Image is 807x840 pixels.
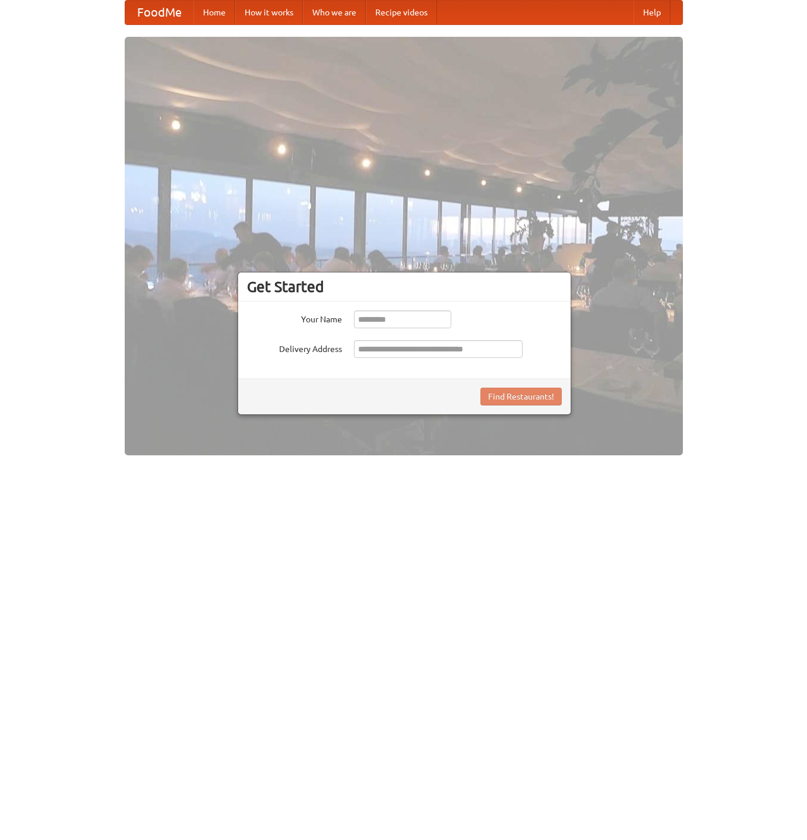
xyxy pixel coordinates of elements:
[247,310,342,325] label: Your Name
[303,1,366,24] a: Who we are
[480,388,562,405] button: Find Restaurants!
[125,1,194,24] a: FoodMe
[235,1,303,24] a: How it works
[247,340,342,355] label: Delivery Address
[366,1,437,24] a: Recipe videos
[634,1,670,24] a: Help
[194,1,235,24] a: Home
[247,278,562,296] h3: Get Started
